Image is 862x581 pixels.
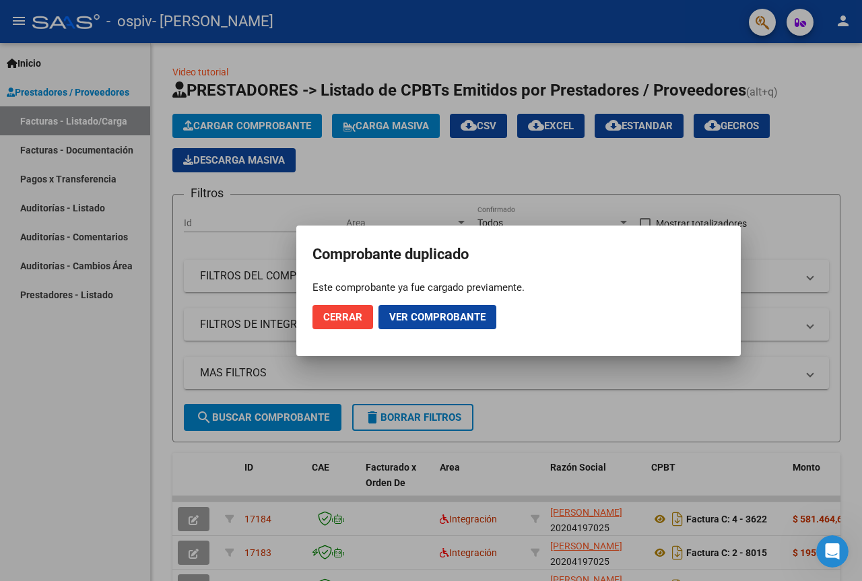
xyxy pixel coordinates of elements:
[323,311,362,323] span: Cerrar
[312,281,725,294] div: Este comprobante ya fue cargado previamente.
[312,305,373,329] button: Cerrar
[312,242,725,267] h2: Comprobante duplicado
[816,535,849,568] iframe: Intercom live chat
[378,305,496,329] button: Ver comprobante
[389,311,486,323] span: Ver comprobante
